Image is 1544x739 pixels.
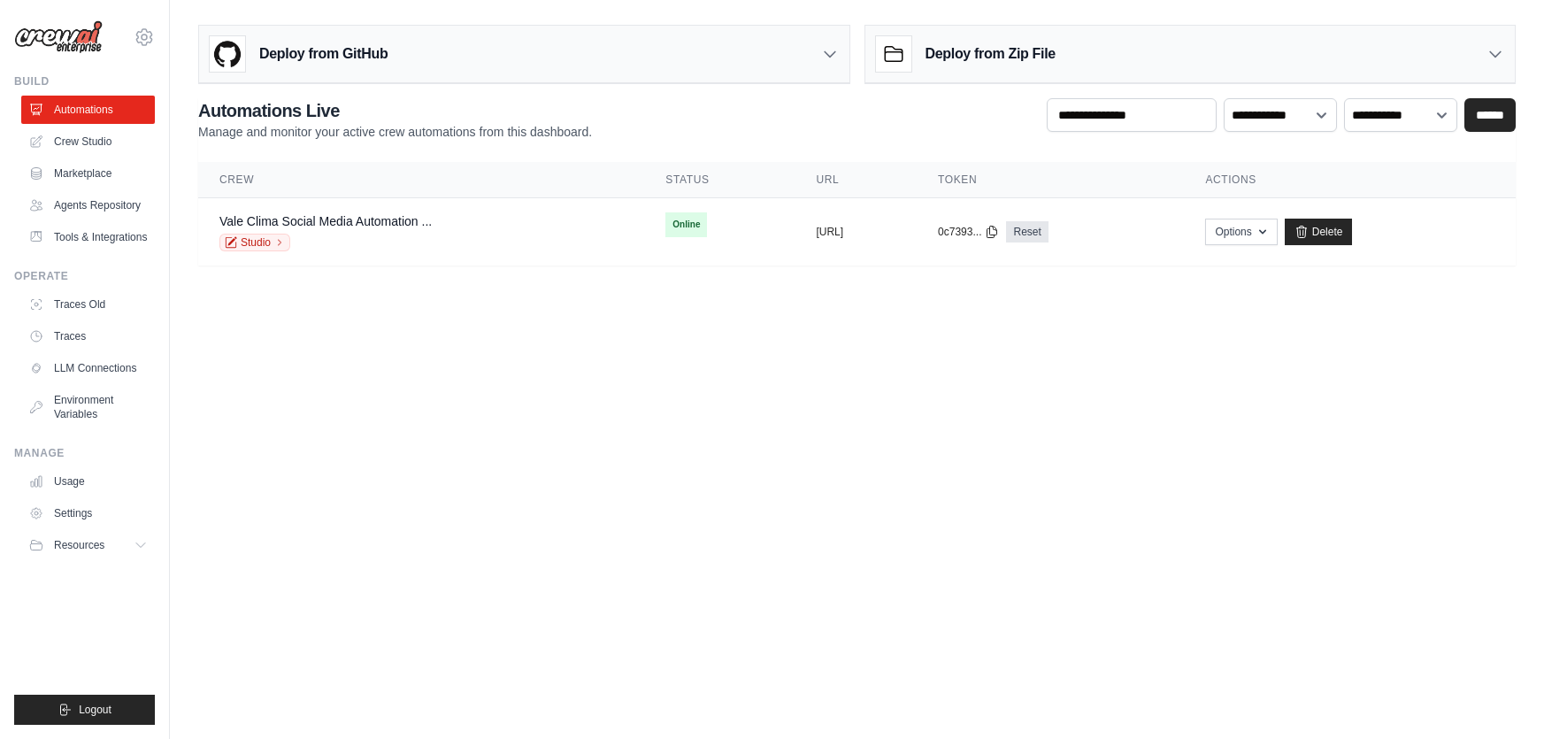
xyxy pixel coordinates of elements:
h2: Automations Live [198,98,592,123]
a: Traces [21,322,155,350]
img: GitHub Logo [210,36,245,72]
h3: Deploy from Zip File [926,43,1056,65]
h3: Deploy from GitHub [259,43,388,65]
a: Crew Studio [21,127,155,156]
div: Manage [14,446,155,460]
a: Reset [1006,221,1048,242]
a: Agents Repository [21,191,155,219]
span: Logout [79,703,111,717]
a: Automations [21,96,155,124]
th: Status [644,162,795,198]
a: Usage [21,467,155,496]
div: Operate [14,269,155,283]
img: Logo [14,20,103,54]
th: Crew [198,162,644,198]
th: URL [795,162,917,198]
button: Options [1205,219,1277,245]
a: Delete [1285,219,1353,245]
a: Settings [21,499,155,527]
span: Resources [54,538,104,552]
a: Studio [219,234,290,251]
button: Resources [21,531,155,559]
a: Marketplace [21,159,155,188]
th: Actions [1184,162,1516,198]
a: Environment Variables [21,386,155,428]
a: Traces Old [21,290,155,319]
button: Logout [14,695,155,725]
div: Build [14,74,155,89]
button: 0c7393... [938,225,999,239]
p: Manage and monitor your active crew automations from this dashboard. [198,123,592,141]
th: Token [917,162,1184,198]
a: Vale Clima Social Media Automation ... [219,214,432,228]
span: Online [665,212,707,237]
a: Tools & Integrations [21,223,155,251]
a: LLM Connections [21,354,155,382]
